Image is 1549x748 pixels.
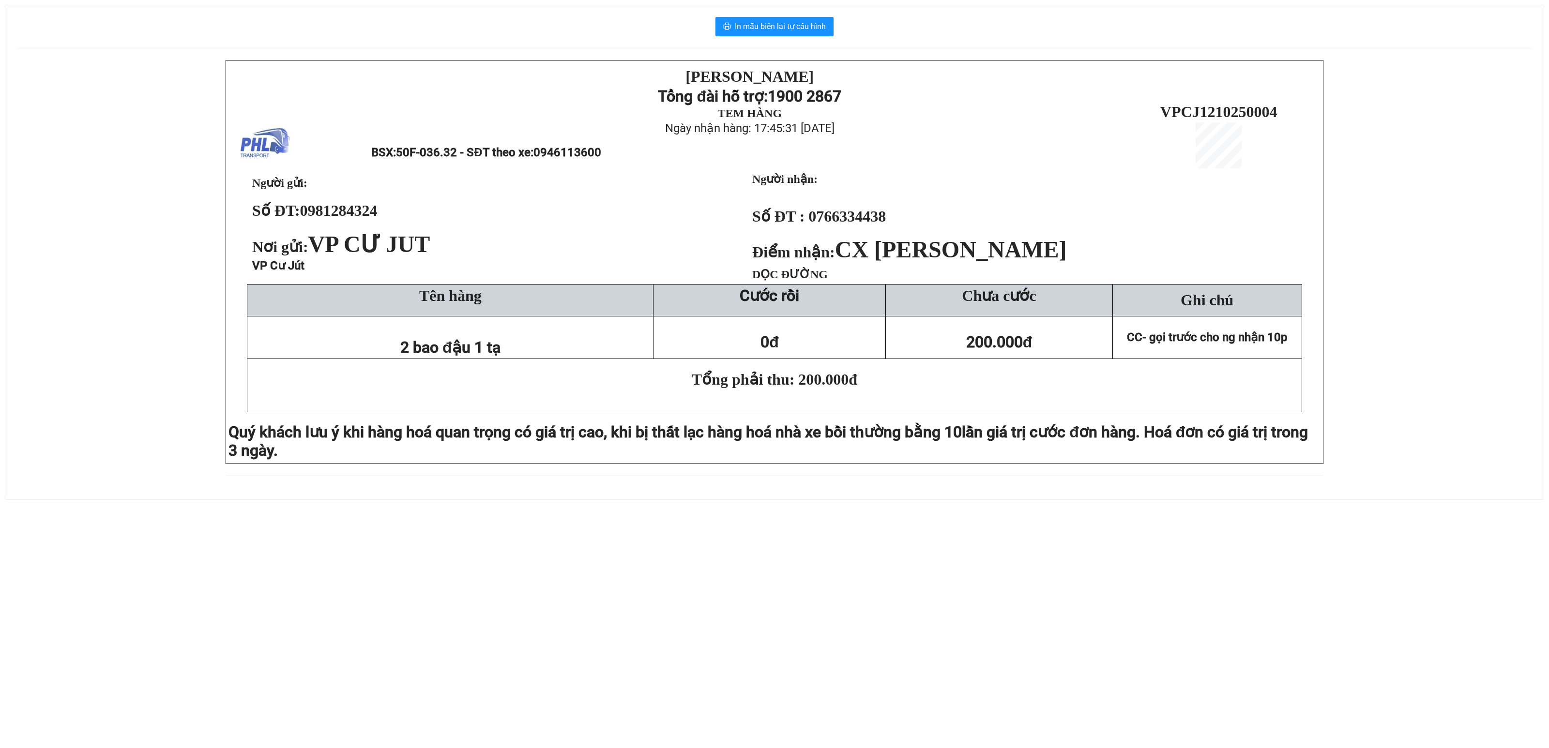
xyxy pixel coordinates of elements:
[396,146,601,159] span: 50F-036.32 - SĐT theo xe:
[1181,291,1233,309] span: Ghi chú
[835,237,1067,262] span: CX [PERSON_NAME]
[752,173,818,185] strong: Người nhận:
[228,423,1308,460] span: lần giá trị cước đơn hàng. Hoá đơn có giá trị trong 3 ngày.
[808,208,886,225] span: 0766334438
[252,202,378,219] strong: Số ĐT:
[752,243,1066,261] strong: Điểm nhận:
[740,286,799,305] strong: Cước rồi
[252,259,304,272] span: VP Cư Jút
[400,338,501,357] span: 2 bao đậu 1 tạ
[308,231,430,257] span: VP CƯ JUT
[658,87,768,105] strong: Tổng đài hỗ trợ:
[962,287,1036,304] span: Chưa cước
[752,268,828,281] span: DỌC ĐƯỜNG
[371,146,601,159] span: BSX:
[768,87,841,105] strong: 1900 2867
[241,120,289,168] img: logo
[665,121,835,135] span: Ngày nhận hàng: 17:45:31 [DATE]
[1127,330,1287,344] span: CC- gọi trước cho ng nhận 10p
[717,107,782,120] strong: TEM HÀNG
[300,202,378,219] span: 0981284324
[723,22,731,31] span: printer
[692,371,857,388] span: Tổng phải thu: 200.000đ
[715,17,834,36] button: printerIn mẫu biên lai tự cấu hình
[685,68,814,85] strong: [PERSON_NAME]
[735,20,826,32] span: In mẫu biên lai tự cấu hình
[533,146,601,159] span: 0946113600
[1160,103,1277,120] span: VPCJ1210250004
[752,208,805,225] strong: Số ĐT :
[966,333,1033,351] span: 200.000đ
[419,287,482,304] span: Tên hàng
[252,238,434,255] span: Nơi gửi:
[228,423,962,441] span: Quý khách lưu ý khi hàng hoá quan trọng có giá trị cao, khi bị thất lạc hàng hoá nhà xe bồi thườn...
[760,333,779,351] span: 0đ
[252,177,307,189] span: Người gửi:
